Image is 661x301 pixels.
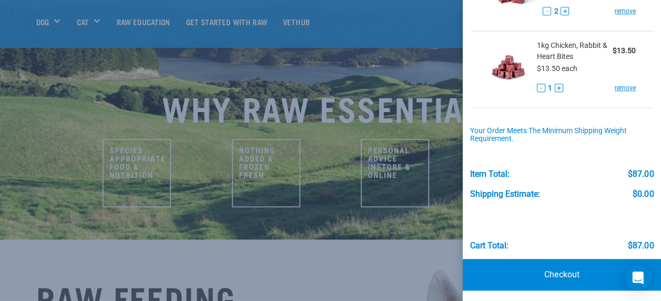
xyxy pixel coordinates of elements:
img: Chicken, Rabbit & Heart Bites [488,40,529,94]
div: $87.00 [628,169,654,179]
button: + [561,7,569,15]
span: 1kg Chicken, Rabbit & Heart Bites [537,40,613,62]
span: 2 [554,6,558,17]
a: Checkout [463,259,661,290]
div: Cart total: [470,241,509,250]
div: Open Intercom Messenger [625,265,650,290]
strong: $13.50 [613,46,636,55]
div: Shipping Estimate: [470,189,540,199]
a: remove [615,83,636,93]
button: - [543,7,551,15]
div: Your order meets the minimum shipping weight requirement. [470,127,654,144]
button: + [555,84,563,92]
div: $0.00 [633,189,654,199]
span: 1 [548,83,552,94]
a: remove [615,6,636,16]
button: - [537,84,545,92]
div: $87.00 [628,241,654,250]
span: $13.50 each [537,64,577,73]
div: Item Total: [470,169,510,179]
